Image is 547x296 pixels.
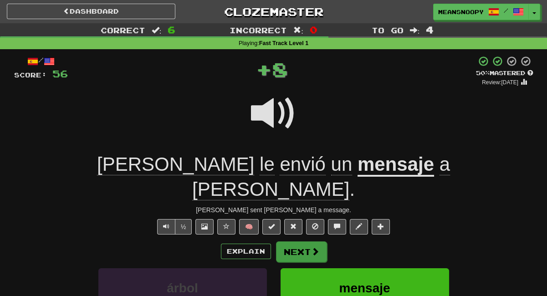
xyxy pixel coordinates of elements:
small: Review: [DATE] [482,79,518,86]
button: Show image (alt+x) [195,219,214,235]
a: Dashboard [7,4,175,19]
button: Add to collection (alt+a) [372,219,390,235]
div: / [14,56,68,67]
button: Explain [221,244,271,259]
span: Score: [14,71,47,79]
button: Favorite sentence (alt+f) [217,219,235,235]
button: Next [276,241,327,262]
span: [PERSON_NAME] [192,179,349,200]
div: Text-to-speech controls [155,219,192,235]
span: un [331,153,353,175]
span: meansnoopy [438,8,484,16]
span: envió [280,153,325,175]
span: . [192,153,450,200]
div: Mastered [476,69,533,77]
button: Ignore sentence (alt+i) [306,219,324,235]
button: Reset to 0% Mastered (alt+r) [284,219,302,235]
span: le [260,153,275,175]
span: mensaje [339,281,390,295]
button: Set this sentence to 100% Mastered (alt+m) [262,219,281,235]
span: 8 [272,58,288,81]
span: [PERSON_NAME] [97,153,254,175]
span: : [293,26,303,34]
span: 56 [52,68,68,79]
span: : [410,26,420,34]
button: Discuss sentence (alt+u) [328,219,346,235]
span: Incorrect [230,26,287,35]
span: 6 [168,24,175,35]
strong: Fast Track Level 1 [259,40,309,46]
span: To go [372,26,404,35]
span: 0 [310,24,317,35]
span: 4 [426,24,434,35]
span: : [152,26,162,34]
span: / [504,7,508,14]
span: + [256,56,272,83]
a: Clozemaster [189,4,358,20]
span: Correct [101,26,145,35]
u: mensaje [358,153,434,177]
a: meansnoopy / [433,4,529,20]
button: Play sentence audio (ctl+space) [157,219,175,235]
button: 🧠 [239,219,259,235]
button: Edit sentence (alt+d) [350,219,368,235]
div: [PERSON_NAME] sent [PERSON_NAME] a message. [14,205,533,214]
span: 50 % [476,69,490,77]
span: árbol [167,281,198,295]
span: a [440,153,450,175]
button: ½ [175,219,192,235]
